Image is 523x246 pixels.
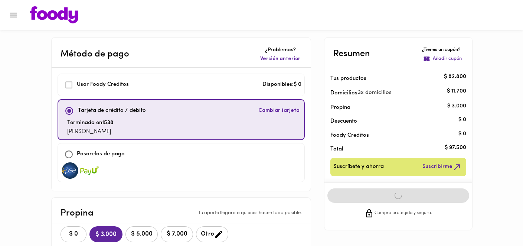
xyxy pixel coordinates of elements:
[4,6,23,24] button: Menu
[61,207,94,220] p: Propina
[330,145,454,153] p: Total
[421,161,463,173] button: Suscribirme
[259,46,302,54] p: ¿Problemas?
[78,107,146,115] p: Tarjeta de crédito / debito
[447,88,466,96] p: $ 11.700
[65,231,82,238] span: $ 0
[333,47,370,61] p: Resumen
[77,150,125,159] p: Pasarelas de pago
[61,48,129,61] p: Método de pago
[330,132,454,139] p: Foody Creditos
[198,210,302,217] p: Tu aporte llegará a quienes hacen todo posible.
[258,107,300,114] span: Cambiar tarjeta
[61,226,86,242] button: $ 0
[196,226,228,242] button: Otro
[333,162,384,172] span: Suscríbete y ahorra
[67,128,114,136] p: [PERSON_NAME]
[375,210,432,217] span: Compra protegida y segura.
[259,54,302,64] button: Versión anterior
[260,55,300,63] span: Versión anterior
[330,75,454,82] p: Tus productos
[422,162,462,172] span: Suscribirme
[422,46,463,54] p: ¿Tienes un cupón?
[89,226,122,242] button: $ 3.000
[161,226,193,242] button: $ 7.000
[130,231,153,238] span: $ 5.000
[257,103,301,119] button: Cambiar tarjeta
[77,81,129,89] p: Usar Foody Creditos
[444,73,466,81] p: $ 82.800
[201,230,223,239] span: Otro
[330,89,357,97] p: Domicilios
[95,231,117,238] span: $ 3.000
[330,104,454,111] p: Propina
[433,55,462,62] p: Añadir cupón
[330,117,357,125] p: Descuento
[447,102,466,110] p: $ 3.000
[458,116,466,124] p: $ 0
[458,130,466,138] p: $ 0
[67,119,114,127] p: Terminada en 1538
[80,162,99,179] img: visa
[480,203,516,239] iframe: Messagebird Livechat Widget
[422,54,463,64] button: Añadir cupón
[166,231,188,238] span: $ 7.000
[445,144,466,152] p: $ 97.500
[61,162,79,179] img: visa
[358,88,392,98] span: 3 x domicilios
[262,81,301,89] p: Disponibles: $ 0
[125,226,158,242] button: $ 5.000
[30,6,78,23] img: logo.png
